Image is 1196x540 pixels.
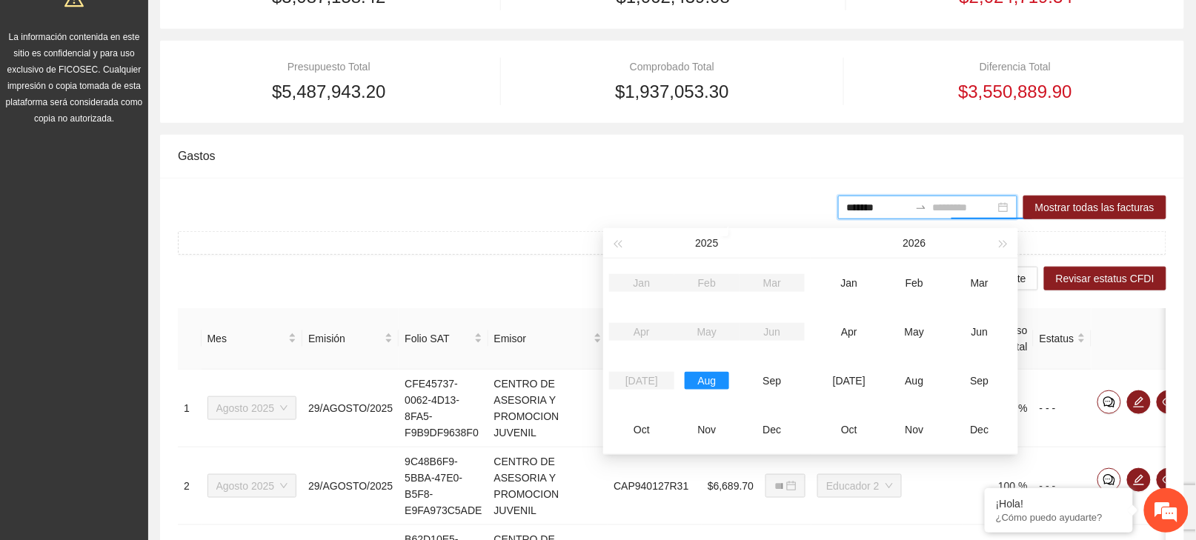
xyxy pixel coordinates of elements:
div: Nov [685,421,729,439]
button: comment [1097,468,1121,492]
span: $1,937,053.30 [615,78,728,106]
div: Comprobado Total [521,59,823,75]
td: 2025-11 [674,405,740,454]
td: 29/AGOSTO/2025 [302,370,399,447]
td: - - - [1034,447,1092,525]
div: Nov [892,421,937,439]
button: 2025 [695,228,718,258]
span: comment [1098,396,1120,408]
p: ¿Cómo puedo ayudarte? [996,512,1122,523]
span: Mes [207,330,286,347]
th: Emisión [302,308,399,370]
td: $6,689.70 [702,447,760,525]
div: Dec [750,421,794,439]
td: 2026-10 [817,405,882,454]
span: Revisar estatus CFDI [1056,270,1155,287]
div: Mar [957,274,1002,292]
textarea: Escriba su mensaje y pulse “Intro” [7,373,282,424]
td: CFE45737-0062-4D13-8FA5-F9B9DF9638F0 [399,370,488,447]
span: Emisor [494,330,591,347]
span: comment [1098,474,1120,486]
span: Descargar reporte [943,270,1026,287]
td: 2026-03 [947,259,1012,307]
td: 2026-11 [882,405,947,454]
td: CAP940127R31 [608,447,702,525]
span: Estamos en línea. [86,181,205,331]
button: comment [1097,390,1121,414]
span: eye [1157,474,1180,486]
div: May [892,323,937,341]
span: eye [1157,396,1180,408]
span: $5,487,943.20 [272,78,385,106]
div: ¡Hola! [996,498,1122,510]
div: Minimizar ventana de chat en vivo [243,7,279,43]
td: 2025-10 [609,405,674,454]
td: CENTRO DE ASESORIA Y PROMOCION JUVENIL [488,370,608,447]
div: Dec [957,421,1002,439]
button: eye [1157,468,1180,492]
span: Agosto 2025 [216,475,288,497]
td: 2026-02 [882,259,947,307]
span: Educador 2 [826,475,893,497]
button: Mostrar todas las facturas [1023,196,1166,219]
span: Agosto 2025 [216,397,288,419]
td: 2026-08 [882,356,947,405]
div: [DATE] [827,372,871,390]
td: 2026-09 [947,356,1012,405]
button: edit [1127,390,1151,414]
button: edit [1127,468,1151,492]
span: La información contenida en este sitio es confidencial y para uso exclusivo de FICOSEC. Cualquier... [6,32,143,124]
td: 2025-12 [740,405,805,454]
div: Feb [892,274,937,292]
span: edit [1128,474,1150,486]
td: 2026-05 [882,307,947,356]
td: 2026-12 [947,405,1012,454]
div: Gastos [178,135,1166,177]
button: plusSubir factura [178,231,1166,255]
div: Aug [685,372,729,390]
td: 2025-09 [740,356,805,405]
td: CENTRO DE ASESORIA Y PROMOCION JUVENIL [488,447,608,525]
th: Emisor [488,308,608,370]
button: Revisar estatus CFDI [1044,267,1166,290]
th: Folio SAT [399,308,488,370]
span: $3,550,889.90 [958,78,1072,106]
div: Sep [750,372,794,390]
span: to [915,201,927,213]
th: Mes [202,308,303,370]
td: 9C48B6F9-5BBA-47E0-B5F8-E9FA973C5ADE [399,447,488,525]
td: - - - [1034,370,1092,447]
span: Folio SAT [405,330,471,347]
td: 2026-07 [817,356,882,405]
div: Jan [827,274,871,292]
td: 1 [178,370,202,447]
button: eye [1157,390,1180,414]
span: Emisión [308,330,382,347]
div: Aug [892,372,937,390]
div: Chatee con nosotros ahora [77,76,249,95]
span: edit [1128,396,1150,408]
div: Presupuesto Total [178,59,480,75]
td: 2 [178,447,202,525]
td: 100 % [963,447,1034,525]
div: Diferencia Total [864,59,1166,75]
button: 2026 [903,228,926,258]
div: Sep [957,372,1002,390]
td: 2026-06 [947,307,1012,356]
div: Apr [827,323,871,341]
span: swap-right [915,201,927,213]
td: 2026-01 [817,259,882,307]
div: Oct [619,421,664,439]
span: Mostrar todas las facturas [1035,199,1155,216]
div: Oct [827,421,871,439]
span: Estatus [1040,330,1074,347]
div: Jun [957,323,1002,341]
td: 2025-08 [674,356,740,405]
th: Estatus [1034,308,1092,370]
td: 29/AGOSTO/2025 [302,447,399,525]
td: 2026-04 [817,307,882,356]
